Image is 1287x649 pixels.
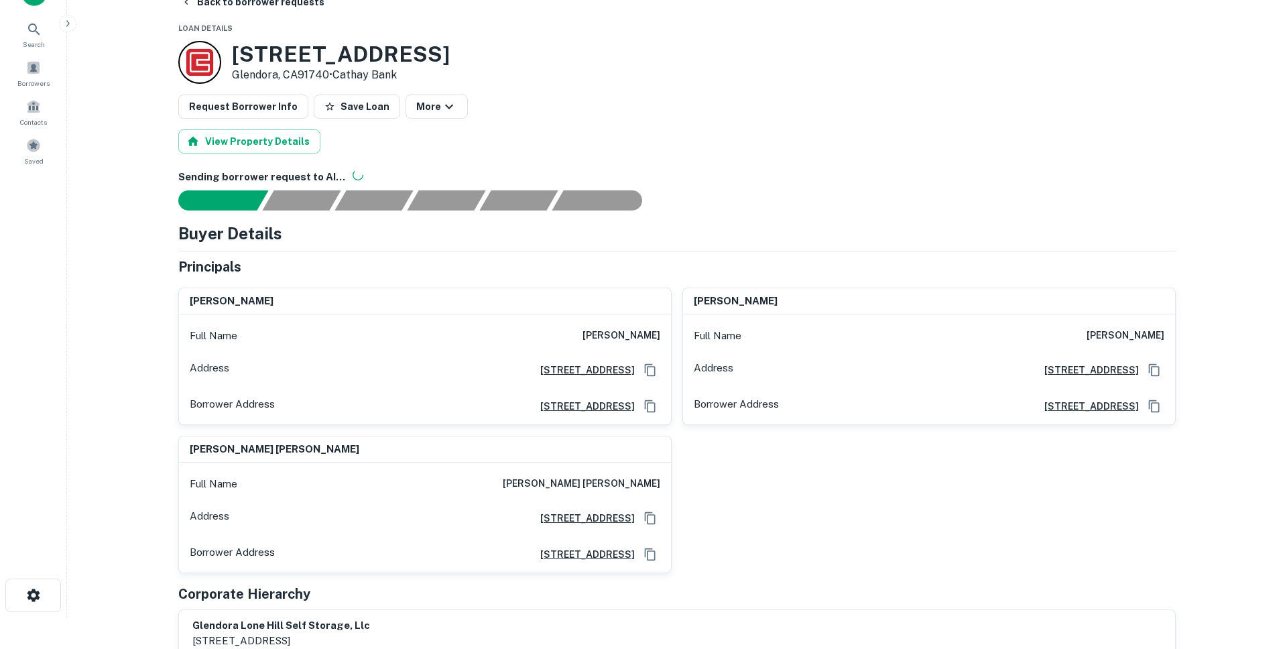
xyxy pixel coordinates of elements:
[262,190,341,211] div: Your request is received and processing...
[1220,499,1287,563] iframe: Chat Widget
[552,190,658,211] div: AI fulfillment process complete.
[4,16,63,52] a: Search
[694,396,779,416] p: Borrower Address
[640,544,660,565] button: Copy Address
[530,547,635,562] a: [STREET_ADDRESS]
[314,95,400,119] button: Save Loan
[694,328,741,344] p: Full Name
[1144,360,1164,380] button: Copy Address
[1034,363,1139,377] a: [STREET_ADDRESS]
[190,360,229,380] p: Address
[178,170,1176,185] h6: Sending borrower request to AI...
[694,294,778,309] h6: [PERSON_NAME]
[530,363,635,377] a: [STREET_ADDRESS]
[406,95,468,119] button: More
[334,190,413,211] div: Documents found, AI parsing details...
[178,584,310,604] h5: Corporate Hierarchy
[190,294,273,309] h6: [PERSON_NAME]
[4,55,63,91] a: Borrowers
[640,508,660,528] button: Copy Address
[190,544,275,565] p: Borrower Address
[20,117,47,127] span: Contacts
[178,129,320,154] button: View Property Details
[162,190,263,211] div: Sending borrower request to AI...
[178,95,308,119] button: Request Borrower Info
[503,476,660,492] h6: [PERSON_NAME] [PERSON_NAME]
[178,221,282,245] h4: Buyer Details
[190,442,359,457] h6: [PERSON_NAME] [PERSON_NAME]
[24,156,44,166] span: Saved
[23,39,45,50] span: Search
[332,68,397,81] a: Cathay Bank
[479,190,558,211] div: Principals found, still searching for contact information. This may take time...
[232,67,450,83] p: Glendora, CA91740 •
[4,94,63,130] a: Contacts
[1087,328,1164,344] h6: [PERSON_NAME]
[178,257,241,277] h5: Principals
[17,78,50,88] span: Borrowers
[190,328,237,344] p: Full Name
[1144,396,1164,416] button: Copy Address
[530,511,635,526] a: [STREET_ADDRESS]
[232,42,450,67] h3: [STREET_ADDRESS]
[178,24,233,32] span: Loan Details
[640,396,660,416] button: Copy Address
[530,399,635,414] a: [STREET_ADDRESS]
[190,476,237,492] p: Full Name
[407,190,485,211] div: Principals found, AI now looking for contact information...
[640,360,660,380] button: Copy Address
[694,360,733,380] p: Address
[192,633,370,649] p: [STREET_ADDRESS]
[4,133,63,169] a: Saved
[1034,399,1139,414] a: [STREET_ADDRESS]
[192,618,370,634] h6: glendora lone hill self storage, llc
[190,508,229,528] p: Address
[583,328,660,344] h6: [PERSON_NAME]
[190,396,275,416] p: Borrower Address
